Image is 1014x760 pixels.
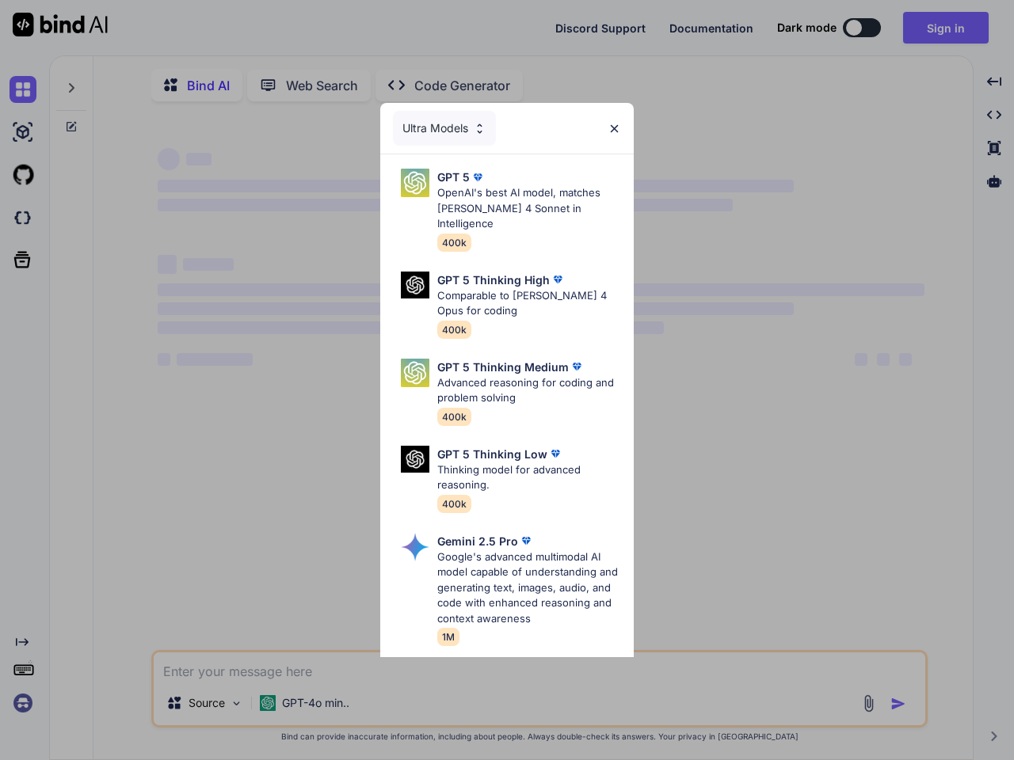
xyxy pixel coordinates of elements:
[393,111,496,146] div: Ultra Models
[401,272,429,299] img: Pick Models
[401,169,429,197] img: Pick Models
[437,446,547,462] p: GPT 5 Thinking Low
[569,359,585,374] img: premium
[437,375,621,406] p: Advanced reasoning for coding and problem solving
[401,533,429,561] img: Pick Models
[473,122,486,135] img: Pick Models
[437,549,621,627] p: Google's advanced multimodal AI model capable of understanding and generating text, images, audio...
[437,234,471,252] span: 400k
[437,169,470,185] p: GPT 5
[437,628,459,646] span: 1M
[550,272,566,287] img: premium
[437,185,621,232] p: OpenAI's best AI model, matches [PERSON_NAME] 4 Sonnet in Intelligence
[437,321,471,339] span: 400k
[437,462,621,493] p: Thinking model for advanced reasoning.
[437,288,621,319] p: Comparable to [PERSON_NAME] 4 Opus for coding
[608,122,621,135] img: close
[518,533,534,549] img: premium
[437,408,471,426] span: 400k
[547,446,563,462] img: premium
[401,359,429,387] img: Pick Models
[401,446,429,473] img: Pick Models
[437,272,550,288] p: GPT 5 Thinking High
[437,495,471,513] span: 400k
[470,169,486,185] img: premium
[437,359,569,375] p: GPT 5 Thinking Medium
[437,533,518,549] p: Gemini 2.5 Pro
